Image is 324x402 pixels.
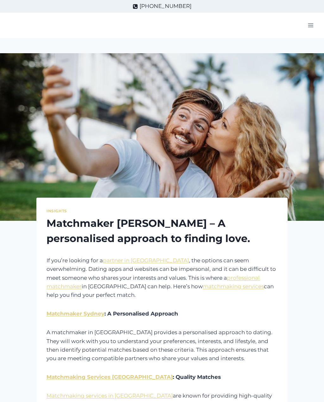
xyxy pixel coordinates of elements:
a: Insights [47,208,67,213]
h1: Matchmaker [PERSON_NAME] – A personalised approach to finding love. [47,216,277,246]
strong: : A Personalised Approach [47,310,178,317]
a: matchmaking services [203,283,264,290]
p: A matchmaker in [GEOGRAPHIC_DATA] provides a personalised approach to dating. They will work with... [47,328,277,363]
a: Matchmaker Sydney [47,310,104,317]
button: Open menu [305,20,316,30]
a: [PHONE_NUMBER] [133,2,191,10]
a: professional matchmaker [47,275,260,290]
a: Matchmaking services in [GEOGRAPHIC_DATA] [47,392,173,399]
a: partner in [GEOGRAPHIC_DATA] [103,257,189,264]
span: [PHONE_NUMBER] [140,2,191,10]
strong: : Quality Matches [47,374,221,380]
a: Matchmaking Services [GEOGRAPHIC_DATA] [47,374,173,380]
p: If you’re looking for a , the options can seem overwhelming. Dating apps and websites can be impe... [47,256,277,299]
